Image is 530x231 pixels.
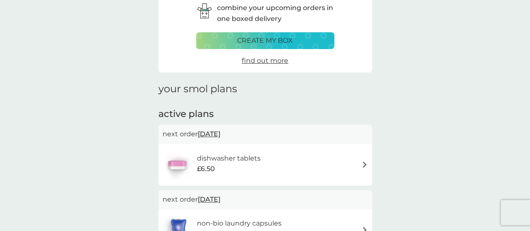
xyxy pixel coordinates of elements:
[217,3,334,24] p: combine your upcoming orders in one boxed delivery
[237,35,293,46] p: create my box
[242,55,288,66] a: find out more
[196,164,215,174] span: £6.50
[158,83,372,95] h1: your smol plans
[362,161,368,168] img: arrow right
[196,153,260,164] h6: dishwasher tablets
[163,150,192,179] img: dishwasher tablets
[163,194,368,205] p: next order
[242,57,288,65] span: find out more
[196,218,281,229] h6: non-bio laundry capsules
[196,32,334,49] button: create my box
[198,191,220,208] span: [DATE]
[163,129,368,140] p: next order
[158,108,372,121] h2: active plans
[198,126,220,142] span: [DATE]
